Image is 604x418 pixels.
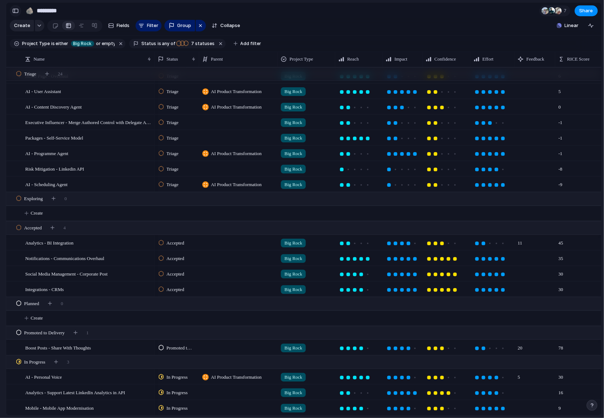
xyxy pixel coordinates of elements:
span: Collapse [220,22,240,29]
span: Big Rock [285,104,302,111]
span: Triage [167,135,178,142]
span: AI Product Transformation [211,150,262,157]
span: Project Type [22,40,50,47]
span: RICE Score [567,56,590,63]
span: Create [31,210,43,217]
span: Triage [167,104,178,111]
span: Analytics - BI Integration [25,238,74,247]
span: Big Rock [285,270,302,278]
span: AI - Personal Voice [25,373,62,381]
span: 5 [556,84,564,95]
span: 5 [515,370,523,381]
span: In Progress [167,374,188,381]
span: Confidence [435,56,456,63]
span: 0 [556,100,564,111]
span: Impact [394,56,407,63]
span: Accepted [167,239,184,247]
span: In Progress [167,389,188,396]
span: Boost Posts - Share With Thoughts [25,343,91,352]
span: AI Product Transformation [211,104,262,111]
span: statuses [189,40,215,47]
button: isany of [156,40,177,48]
span: Triage [167,181,178,188]
span: Exploring [24,195,43,202]
span: Triage [167,119,178,126]
span: 45 [556,236,566,247]
span: Create [31,314,43,322]
span: Reach [347,56,359,63]
span: AI - Content Discovery Agent [25,102,82,111]
span: 24 [58,70,62,78]
span: Integrations - CRMs [25,285,64,293]
span: Packages - Self-Service Model [25,133,83,142]
span: 30 [556,267,566,278]
span: Big Rock [285,239,302,247]
span: Parent [211,56,223,63]
span: 20 [515,340,525,352]
span: Accepted [167,255,184,262]
span: Status [141,40,156,47]
span: Group [177,22,191,29]
button: 🪨 [24,5,35,17]
button: Collapse [209,20,243,31]
span: AI Product Transformation [211,374,262,381]
span: 9 [556,401,564,412]
span: Accepted [167,270,184,278]
span: Big Rock [285,119,302,126]
span: Accepted [167,286,184,293]
span: 78 [556,340,566,352]
span: Notifications - Communications Overhaul [25,254,104,262]
span: Executive Influencer - Merge Authored Control with Delegate Access Control [25,118,152,126]
span: Mobile - Mobile App Modernisation [25,404,94,412]
span: Big Rock [285,389,302,396]
span: 16 [556,385,566,396]
span: AI Product Transformation [211,181,262,188]
span: Promoted to Delivery [24,329,65,336]
span: -1 [556,115,565,126]
span: Status [167,56,178,63]
button: iseither [50,40,70,48]
span: -8 [556,162,565,173]
span: Social Media Management - Corporate Post [25,269,108,278]
span: Big Rock [285,166,302,173]
button: Fields [105,20,133,31]
span: Promoted to Delivery [167,344,193,352]
span: either [55,40,69,47]
span: -9 [556,177,565,188]
button: 7 statuses [176,40,216,48]
span: Filter [147,22,159,29]
span: is [158,40,161,47]
span: Add filter [241,40,261,47]
span: -1 [556,146,565,157]
span: Fields [117,22,130,29]
button: Linear [554,20,582,31]
span: Triage [24,70,36,78]
span: 0 [61,300,63,307]
span: 7 [189,41,195,46]
span: 7 [564,7,569,14]
span: AI Product Transformation [211,88,262,95]
span: Big Rock [285,405,302,412]
span: Big Rock [285,344,302,352]
span: -1 [556,131,565,142]
span: Risk Mitigation - Linkedin API [25,164,84,173]
span: Linear [565,22,579,29]
span: Big Rock [285,255,302,262]
span: Big Rock [285,135,302,142]
span: Big Rock [285,181,302,188]
span: Big Rock [285,286,302,293]
span: Share [579,7,593,14]
span: Name [34,56,45,63]
span: Planned [24,300,39,307]
button: Add filter [229,39,266,49]
button: Create [10,20,34,31]
span: Project Type [290,56,313,63]
span: Big Rock [73,40,92,47]
span: Big Rock [285,88,302,95]
div: 🪨 [26,6,34,16]
span: Analytics - Support Latest LinkedIn Analytics in API [25,388,125,396]
span: 30 [556,370,566,381]
span: Triage [167,88,178,95]
span: AI - Programme Agent [25,149,69,157]
span: In Progress [167,405,188,412]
